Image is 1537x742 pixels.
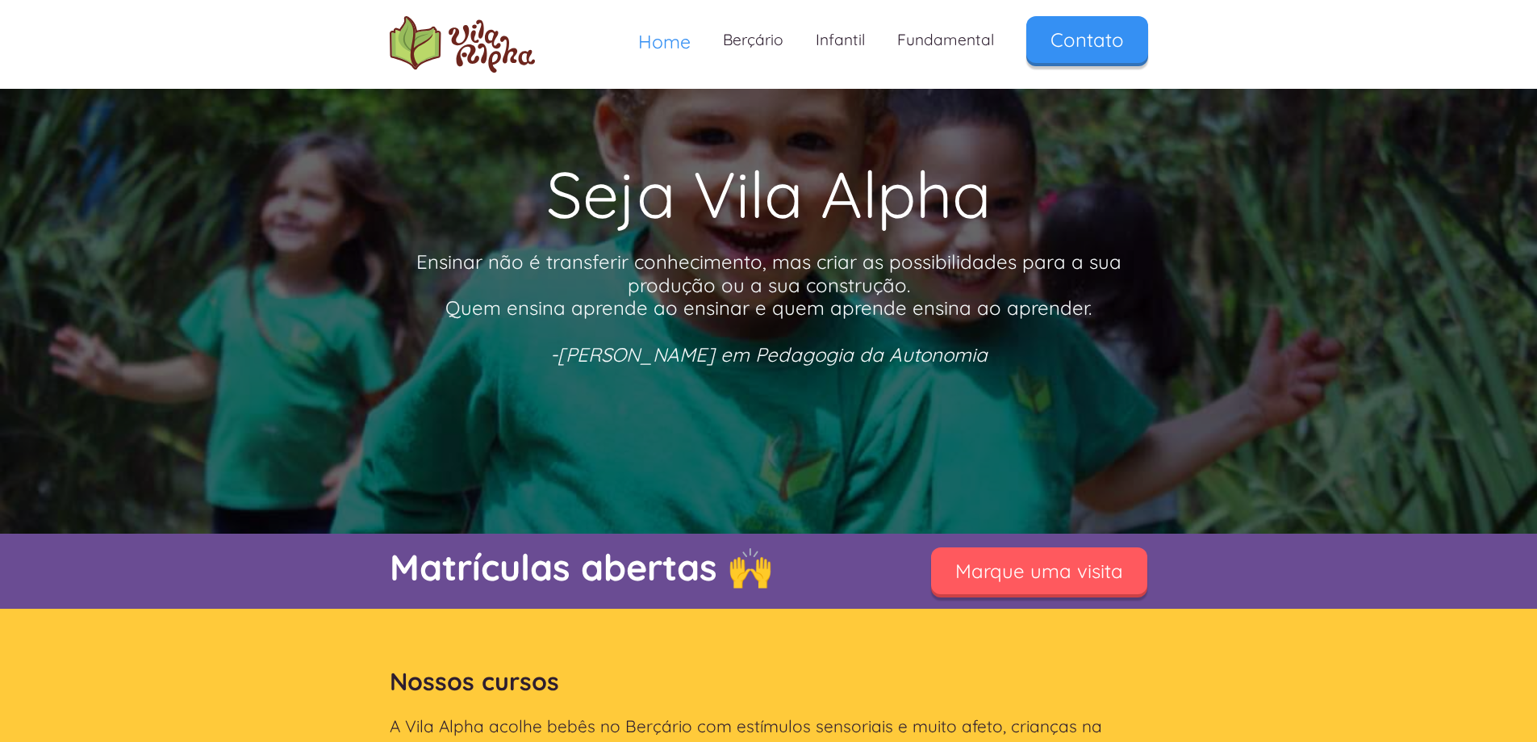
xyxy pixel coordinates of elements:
[881,16,1010,64] a: Fundamental
[390,250,1148,367] p: Ensinar não é transferir conhecimento, mas criar as possibilidades para a sua produção ou a sua c...
[931,547,1147,594] a: Marque uma visita
[390,657,1148,706] h2: Nossos cursos
[390,145,1148,242] h1: Seja Vila Alpha
[550,342,988,367] em: -[PERSON_NAME] em Pedagogia da Autonomia
[1026,16,1148,63] a: Contato
[390,16,535,73] img: logo Escola Vila Alpha
[390,16,535,73] a: home
[638,30,691,53] span: Home
[622,16,707,67] a: Home
[390,542,890,593] p: Matrículas abertas 🙌
[707,16,800,64] a: Berçário
[800,16,881,64] a: Infantil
